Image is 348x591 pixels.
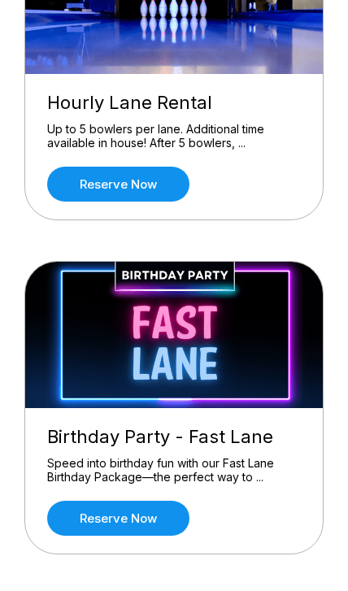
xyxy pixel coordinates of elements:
[47,167,189,202] a: Reserve now
[47,426,301,448] div: Birthday Party - Fast Lane
[47,92,301,114] div: Hourly Lane Rental
[47,501,189,536] a: Reserve now
[47,122,301,150] div: Up to 5 bowlers per lane. Additional time available in house! After 5 bowlers, ...
[25,262,324,408] img: Birthday Party - Fast Lane
[47,456,301,485] div: Speed into birthday fun with our Fast Lane Birthday Package—the perfect way to ...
